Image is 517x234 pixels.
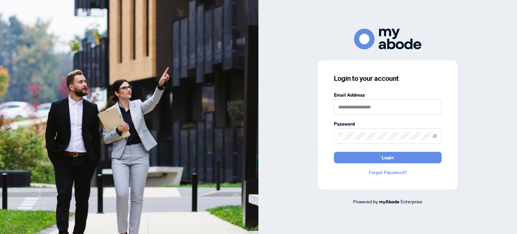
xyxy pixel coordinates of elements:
[334,120,442,128] label: Password
[334,91,442,99] label: Email Address
[401,198,422,204] span: Enterprise
[334,169,442,176] a: Forgot Password?
[334,152,442,163] button: Login
[354,29,421,49] img: ma-logo
[353,198,378,204] span: Powered by
[334,74,442,83] h3: Login to your account
[382,152,394,163] span: Login
[433,134,437,138] span: eye-invisible
[379,198,400,205] a: myAbode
